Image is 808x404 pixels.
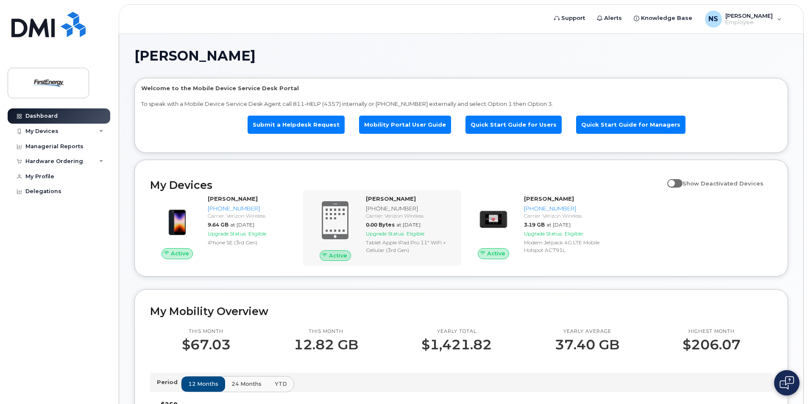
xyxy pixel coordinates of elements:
[487,249,505,257] span: Active
[359,116,451,134] a: Mobility Portal User Guide
[208,212,295,219] div: Carrier: Verizon Wireless
[275,380,287,388] span: YTD
[524,221,545,228] span: 3.19 GB
[208,195,258,202] strong: [PERSON_NAME]
[150,305,772,318] h2: My Mobility Overview
[366,221,395,228] span: 0.00 Bytes
[366,239,453,253] div: Tablet Apple iPad Pro 11" WiFi + Cellular (3rd Gen)
[294,328,358,335] p: This month
[407,230,424,237] span: Eligible
[366,230,405,237] span: Upgrade Status:
[421,337,492,352] p: $1,421.82
[208,239,295,246] div: iPhone SE (3rd Gen)
[524,205,611,213] div: [PHONE_NUMBER]
[329,252,347,260] span: Active
[208,230,247,237] span: Upgrade Status:
[667,175,674,182] input: Show Deactivated Devices
[182,337,231,352] p: $67.03
[366,195,416,202] strong: [PERSON_NAME]
[366,205,453,213] div: [PHONE_NUMBER]
[683,180,763,187] span: Show Deactivated Devices
[171,249,189,257] span: Active
[524,239,611,253] div: Modem Jetpack 4G LTE Mobile Hotspot AC791L
[565,230,582,237] span: Eligible
[141,100,781,108] p: To speak with a Mobile Device Service Desk Agent call 811-HELP (4357) internally or [PHONE_NUMBER...
[248,230,266,237] span: Eligible
[555,328,619,335] p: Yearly average
[308,195,456,261] a: Active[PERSON_NAME][PHONE_NUMBER]Carrier: Verizon Wireless0.00 Bytesat [DATE]Upgrade Status:Eligi...
[208,221,228,228] span: 9.64 GB
[683,337,741,352] p: $206.07
[150,179,663,191] h2: My Devices
[473,199,514,240] img: image20231002-3703462-noxebd.jpeg
[396,221,421,228] span: at [DATE]
[465,116,562,134] a: Quick Start Guide for Users
[576,116,685,134] a: Quick Start Guide for Managers
[208,205,295,213] div: [PHONE_NUMBER]
[182,328,231,335] p: This month
[780,376,794,390] img: Open chat
[157,199,198,240] img: image20231002-3703462-1angbar.jpeg
[157,378,181,386] p: Period
[248,116,345,134] a: Submit a Helpdesk Request
[524,212,611,219] div: Carrier: Verizon Wireless
[421,328,492,335] p: Yearly total
[134,50,256,62] span: [PERSON_NAME]
[231,380,262,388] span: 24 months
[230,221,254,228] span: at [DATE]
[150,195,298,259] a: Active[PERSON_NAME][PHONE_NUMBER]Carrier: Verizon Wireless9.64 GBat [DATE]Upgrade Status:Eligible...
[524,195,574,202] strong: [PERSON_NAME]
[555,337,619,352] p: 37.40 GB
[141,84,781,92] p: Welcome to the Mobile Device Service Desk Portal
[466,195,614,259] a: Active[PERSON_NAME][PHONE_NUMBER]Carrier: Verizon Wireless3.19 GBat [DATE]Upgrade Status:Eligible...
[294,337,358,352] p: 12.82 GB
[683,328,741,335] p: Highest month
[546,221,571,228] span: at [DATE]
[366,212,453,219] div: Carrier: Verizon Wireless
[524,230,563,237] span: Upgrade Status:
